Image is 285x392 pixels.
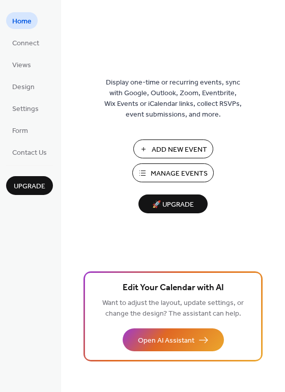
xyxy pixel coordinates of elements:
[123,328,224,351] button: Open AI Assistant
[6,100,45,117] a: Settings
[12,104,39,115] span: Settings
[123,281,224,295] span: Edit Your Calendar with AI
[6,78,41,95] a: Design
[145,198,202,212] span: 🚀 Upgrade
[12,38,39,49] span: Connect
[138,194,208,213] button: 🚀 Upgrade
[6,176,53,195] button: Upgrade
[152,145,207,155] span: Add New Event
[14,181,45,192] span: Upgrade
[12,16,32,27] span: Home
[12,82,35,93] span: Design
[133,139,213,158] button: Add New Event
[6,34,45,51] a: Connect
[12,60,31,71] span: Views
[104,77,242,120] span: Display one-time or recurring events, sync with Google, Outlook, Zoom, Eventbrite, Wix Events or ...
[6,56,37,73] a: Views
[6,12,38,29] a: Home
[132,163,214,182] button: Manage Events
[12,148,47,158] span: Contact Us
[12,126,28,136] span: Form
[102,296,244,321] span: Want to adjust the layout, update settings, or change the design? The assistant can help.
[6,122,34,138] a: Form
[138,335,194,346] span: Open AI Assistant
[6,144,53,160] a: Contact Us
[151,169,208,179] span: Manage Events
